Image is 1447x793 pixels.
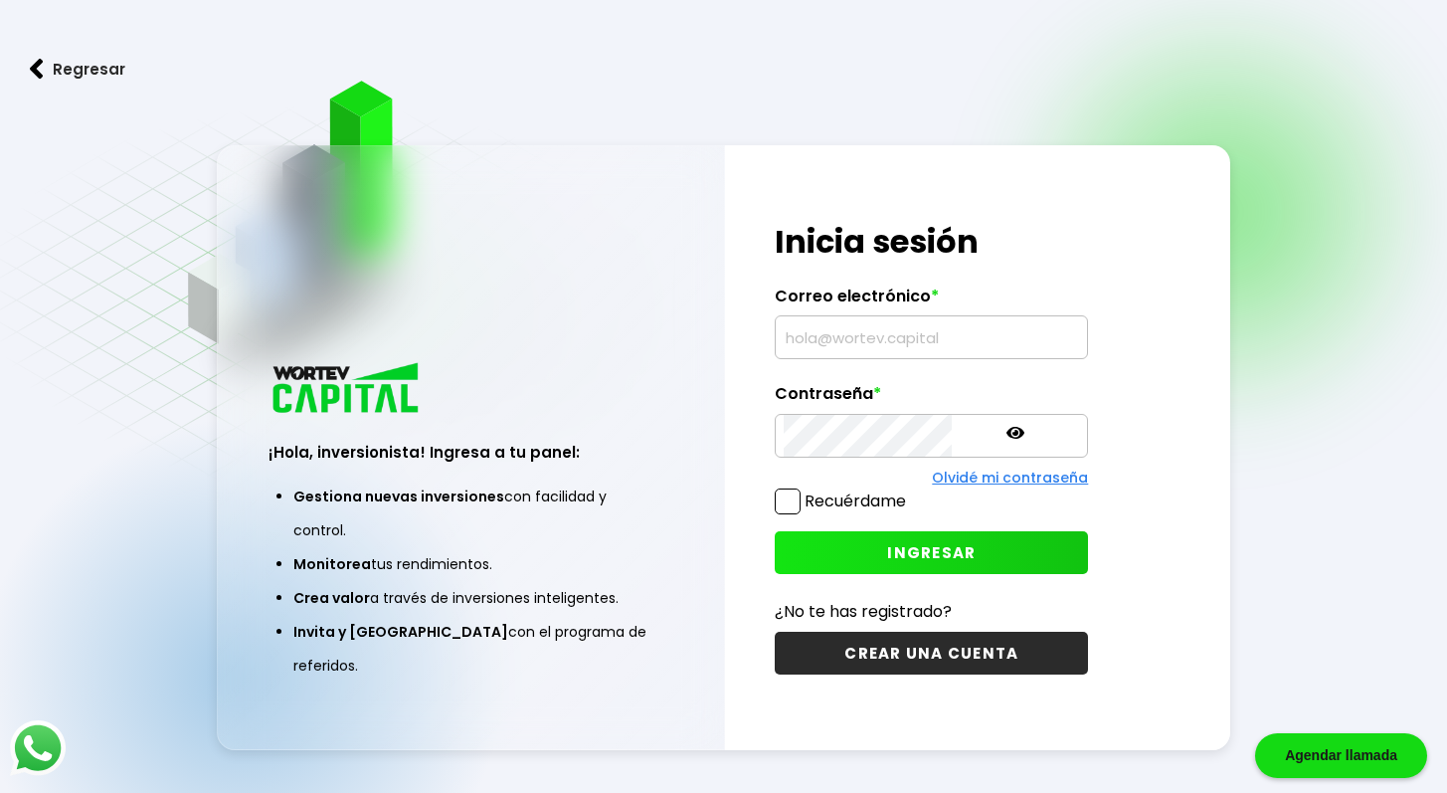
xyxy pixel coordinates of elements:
h1: Inicia sesión [775,218,1088,266]
label: Contraseña [775,384,1088,414]
label: Correo electrónico [775,287,1088,316]
li: con el programa de referidos. [293,615,648,683]
div: Agendar llamada [1255,733,1427,778]
button: CREAR UNA CUENTA [775,632,1088,675]
p: ¿No te has registrado? [775,599,1088,624]
span: Invita y [GEOGRAPHIC_DATA] [293,622,508,642]
span: INGRESAR [887,542,976,563]
input: hola@wortev.capital [784,316,1079,358]
li: tus rendimientos. [293,547,648,581]
img: flecha izquierda [30,59,44,80]
a: ¿No te has registrado?CREAR UNA CUENTA [775,599,1088,675]
label: Recuérdame [805,490,906,512]
img: logos_whatsapp-icon.242b2217.svg [10,720,66,776]
span: Crea valor [293,588,370,608]
img: logo_wortev_capital [269,360,426,419]
h3: ¡Hola, inversionista! Ingresa a tu panel: [269,441,673,464]
a: Olvidé mi contraseña [932,468,1088,488]
button: INGRESAR [775,531,1088,574]
span: Gestiona nuevas inversiones [293,487,504,506]
span: Monitorea [293,554,371,574]
li: a través de inversiones inteligentes. [293,581,648,615]
li: con facilidad y control. [293,480,648,547]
